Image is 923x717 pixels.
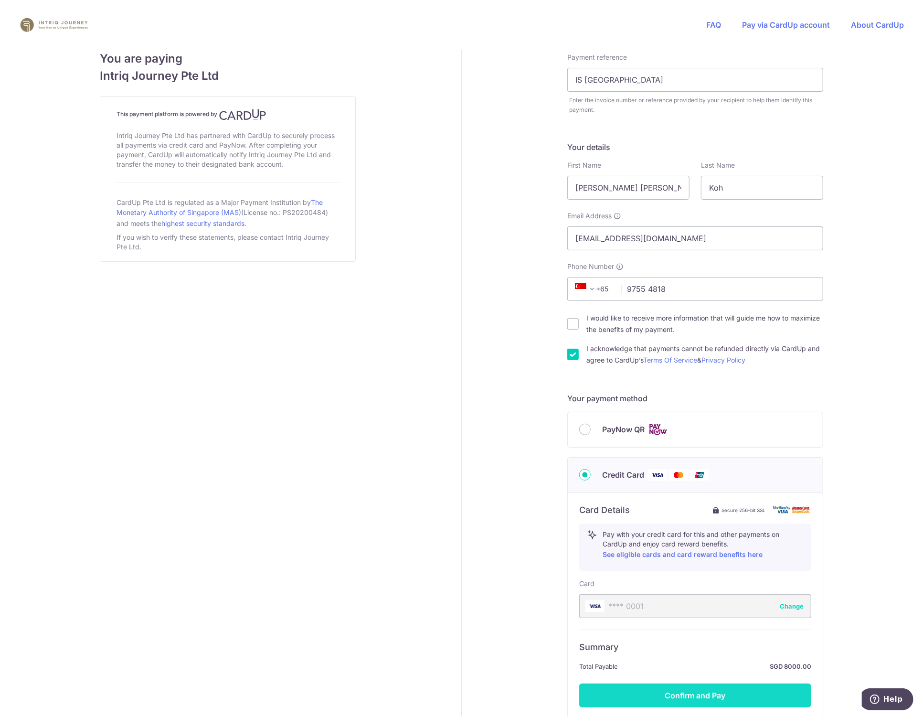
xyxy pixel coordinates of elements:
span: Credit Card [602,469,644,481]
img: Cards logo [648,424,668,436]
a: Terms Of Service [643,356,697,364]
a: About CardUp [851,20,904,30]
span: You are paying [100,50,356,67]
div: If you wish to verify these statements, please contact Intriq Journey Pte Ltd. [117,231,339,254]
span: Secure 256-bit SSL [721,506,765,514]
div: CardUp Pte Ltd is regulated as a Major Payment Institution by (License no.: PS20200484) and meets... [117,194,339,231]
a: See eligible cards and card reward benefits here [603,550,763,558]
a: highest security standards [161,219,244,227]
img: Visa [648,469,667,481]
div: Credit Card Visa Mastercard Union Pay [579,469,811,481]
span: Email Address [567,211,612,221]
label: Last Name [701,161,735,170]
span: +65 [575,283,598,295]
h6: Summary [579,642,811,653]
label: I acknowledge that payments cannot be refunded directly via CardUp and agree to CardUp’s & [586,343,823,366]
h4: This payment platform is powered by [117,109,339,120]
strong: SGD 8000.00 [622,661,811,672]
h5: Your details [567,141,823,153]
img: Mastercard [669,469,688,481]
span: +65 [572,283,615,295]
a: Pay via CardUp account [742,20,830,30]
input: Last name [701,176,823,200]
label: I would like to receive more information that will guide me how to maximize the benefits of my pa... [586,312,823,335]
img: card secure [773,506,811,514]
h6: Card Details [579,504,630,516]
a: FAQ [706,20,721,30]
label: Card [579,579,594,589]
input: First name [567,176,690,200]
span: Phone Number [567,262,614,271]
label: First Name [567,161,601,170]
h5: Your payment method [567,393,823,404]
div: Enter the invoice number or reference provided by your recipient to help them identify this payment. [569,96,823,115]
span: Total Payable [579,661,618,672]
span: Intriq Journey Pte Ltd [100,67,356,85]
div: PayNow QR Cards logo [579,424,811,436]
span: PayNow QR [602,424,645,435]
label: Payment reference [567,53,627,62]
button: Confirm and Pay [579,684,811,707]
button: Change [780,601,804,611]
a: Privacy Policy [701,356,745,364]
iframe: Opens a widget where you can find more information [862,688,913,712]
img: CardUp [219,109,266,120]
div: Intriq Journey Pte Ltd has partnered with CardUp to securely process all payments via credit card... [117,129,339,171]
img: Union Pay [690,469,709,481]
input: Email address [567,226,823,250]
p: Pay with your credit card for this and other payments on CardUp and enjoy card reward benefits. [603,530,803,560]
